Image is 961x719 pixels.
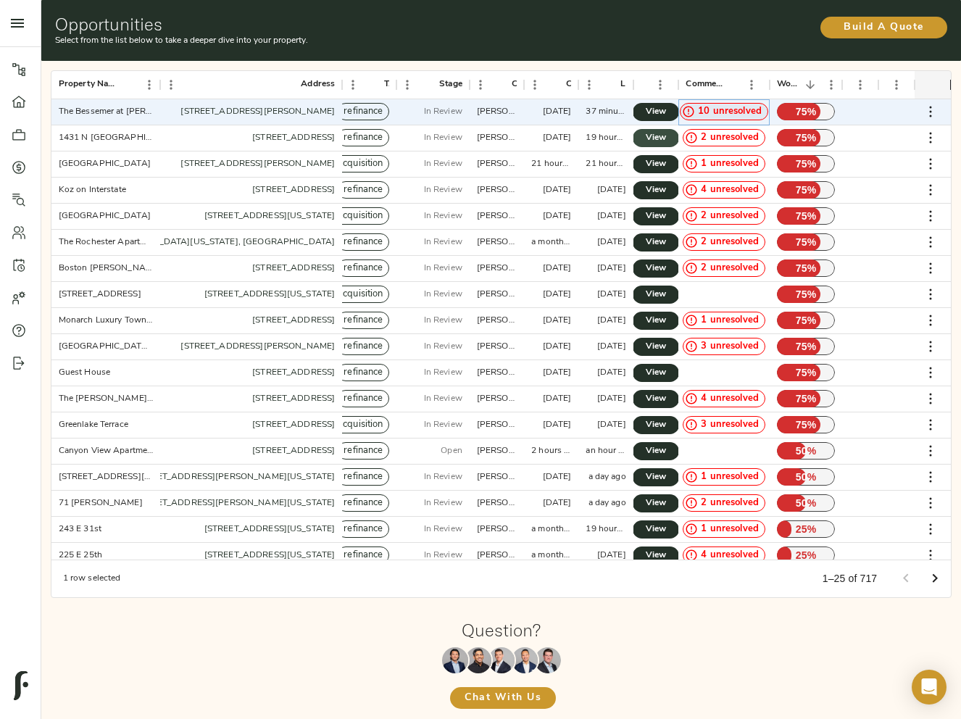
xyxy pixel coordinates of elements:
[477,262,517,275] div: zach@fulcrumlendingcorp.com
[252,186,335,194] a: [STREET_ADDRESS]
[364,75,384,95] button: Sort
[597,315,626,327] div: 3 days ago
[396,74,418,96] button: Menu
[332,418,388,432] span: acquisition
[332,209,388,223] span: acquisition
[647,287,665,302] span: View
[807,287,817,302] span: %
[424,314,462,327] p: In Review
[649,74,671,96] button: Menu
[59,158,151,170] div: Sunset Gardens
[524,74,546,96] button: Menu
[683,546,765,564] div: 4 unresolved
[477,367,517,379] div: zach@fulcrumlendingcorp.com
[424,549,462,562] p: In Review
[543,393,572,405] div: 14 days ago
[637,75,657,95] button: Sort
[543,210,572,223] div: 7 days ago
[597,262,626,275] div: 3 days ago
[59,393,154,405] div: The Byron on Peachtree
[531,236,571,249] div: a month ago
[118,75,138,95] button: Sort
[543,315,572,327] div: 14 days ago
[647,417,665,433] span: View
[59,341,154,353] div: Westwood Park Apts
[633,155,679,173] a: View
[770,70,842,99] div: Workflow Progress
[777,233,835,251] p: 75
[477,523,517,536] div: zach@fulcrumlendingcorp.com
[633,259,679,278] a: View
[531,523,571,536] div: a month ago
[683,155,765,173] div: 1 unresolved
[647,313,665,328] span: View
[470,70,524,99] div: Created By
[647,444,665,459] span: View
[543,497,572,510] div: 22 days ago
[424,131,462,144] p: In Review
[470,74,491,96] button: Menu
[477,132,517,144] div: zach@fulcrumlendingcorp.com
[683,312,765,329] div: 1 unresolved
[59,132,154,144] div: 1431 N Milwaukee
[695,392,765,406] span: 4 unresolved
[477,184,517,196] div: zach@fulcrumlendingcorp.com
[477,497,517,510] div: zach@fulcrumlendingcorp.com
[204,551,335,560] a: [STREET_ADDRESS][US_STATE]
[777,286,835,303] p: 75
[695,418,765,432] span: 3 unresolved
[777,207,835,225] p: 75
[59,315,154,327] div: Monarch Luxury Townhomes
[439,70,462,99] div: Stage
[633,468,679,486] a: View
[338,131,388,145] span: refinance
[477,236,517,249] div: zach@fulcrumlendingcorp.com
[842,70,878,99] div: DD
[133,499,335,507] a: [STREET_ADDRESS][PERSON_NAME][US_STATE]
[633,233,679,252] a: View
[543,341,572,353] div: 10 days ago
[683,494,765,512] div: 2 unresolved
[252,420,335,429] a: [STREET_ADDRESS]
[633,338,679,356] a: View
[51,70,161,99] div: Property Name
[59,70,119,99] div: Property Name
[252,264,335,273] a: [STREET_ADDRESS]
[531,549,571,562] div: a month ago
[535,647,561,673] img: Justin Stamp
[477,445,517,457] div: justin@fulcrumlendingcorp.com
[424,157,462,170] p: In Review
[59,471,154,483] div: 47 Ann St
[586,445,625,457] div: an hour ago
[647,339,665,354] span: View
[647,496,665,511] span: View
[396,70,469,99] div: Stage
[633,390,679,408] a: View
[477,549,517,562] div: zach@fulcrumlendingcorp.com
[597,288,626,301] div: 3 days ago
[695,470,765,484] span: 1 unresolved
[477,393,517,405] div: justin@fulcrumlendingcorp.com
[695,157,765,171] span: 1 unresolved
[543,132,572,144] div: 24 days ago
[342,70,396,99] div: Type
[777,494,835,512] p: 50
[695,523,765,536] span: 1 unresolved
[512,647,538,673] img: Richard Le
[647,130,665,146] span: View
[920,564,949,593] button: Go to next page
[252,368,335,377] a: [STREET_ADDRESS]
[477,288,517,301] div: justin@fulcrumlendingcorp.com
[800,75,820,95] button: Sort
[543,471,572,483] div: 22 days ago
[597,236,626,249] div: 3 days ago
[820,74,842,96] button: Menu
[683,390,765,407] div: 4 unresolved
[680,103,768,120] div: 10 unresolved
[695,183,765,197] span: 4 unresolved
[683,416,765,433] div: 3 unresolved
[338,392,388,406] span: refinance
[477,210,517,223] div: justin@fulcrumlendingcorp.com
[586,523,625,536] div: 19 hours ago
[683,338,765,355] div: 3 unresolved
